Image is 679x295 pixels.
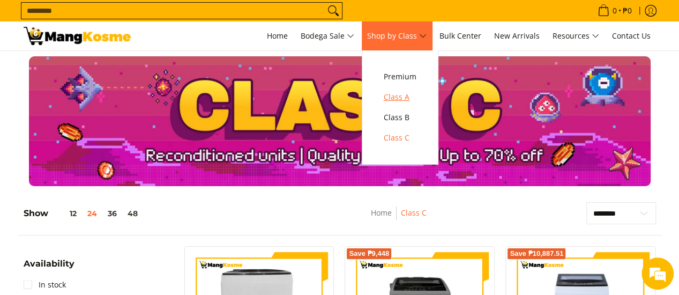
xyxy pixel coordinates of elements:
[489,21,545,50] a: New Arrivals
[56,60,180,74] div: Chat with us now
[48,209,82,218] button: 12
[611,7,618,14] span: 0
[301,29,354,43] span: Bodega Sale
[378,67,422,87] a: Premium
[612,31,651,41] span: Contact Us
[378,107,422,128] a: Class B
[141,21,656,50] nav: Main Menu
[262,21,293,50] a: Home
[384,111,416,124] span: Class B
[307,206,490,231] nav: Breadcrumbs
[510,250,563,257] span: Save ₱10,887.51
[621,7,633,14] span: ₱0
[378,87,422,107] a: Class A
[176,5,202,31] div: Minimize live chat window
[362,21,432,50] a: Shop by Class
[62,83,148,191] span: We're online!
[325,3,342,19] button: Search
[295,21,360,50] a: Bodega Sale
[267,31,288,41] span: Home
[367,29,427,43] span: Shop by Class
[122,209,143,218] button: 48
[24,260,74,276] summary: Open
[102,209,122,218] button: 36
[384,70,416,84] span: Premium
[384,131,416,145] span: Class C
[594,5,635,17] span: •
[439,31,481,41] span: Bulk Center
[24,276,66,293] a: In stock
[607,21,656,50] a: Contact Us
[371,208,392,218] a: Home
[384,91,416,104] span: Class A
[401,208,427,218] a: Class C
[547,21,605,50] a: Resources
[553,29,599,43] span: Resources
[434,21,487,50] a: Bulk Center
[5,188,204,226] textarea: Type your message and hit 'Enter'
[494,31,540,41] span: New Arrivals
[24,27,131,45] img: Class C Home &amp; Business Appliances: Up to 70% Off l Mang Kosme | Page 4
[24,208,143,219] h5: Show
[82,209,102,218] button: 24
[378,128,422,148] a: Class C
[24,260,74,268] span: Availability
[349,250,389,257] span: Save ₱9,448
